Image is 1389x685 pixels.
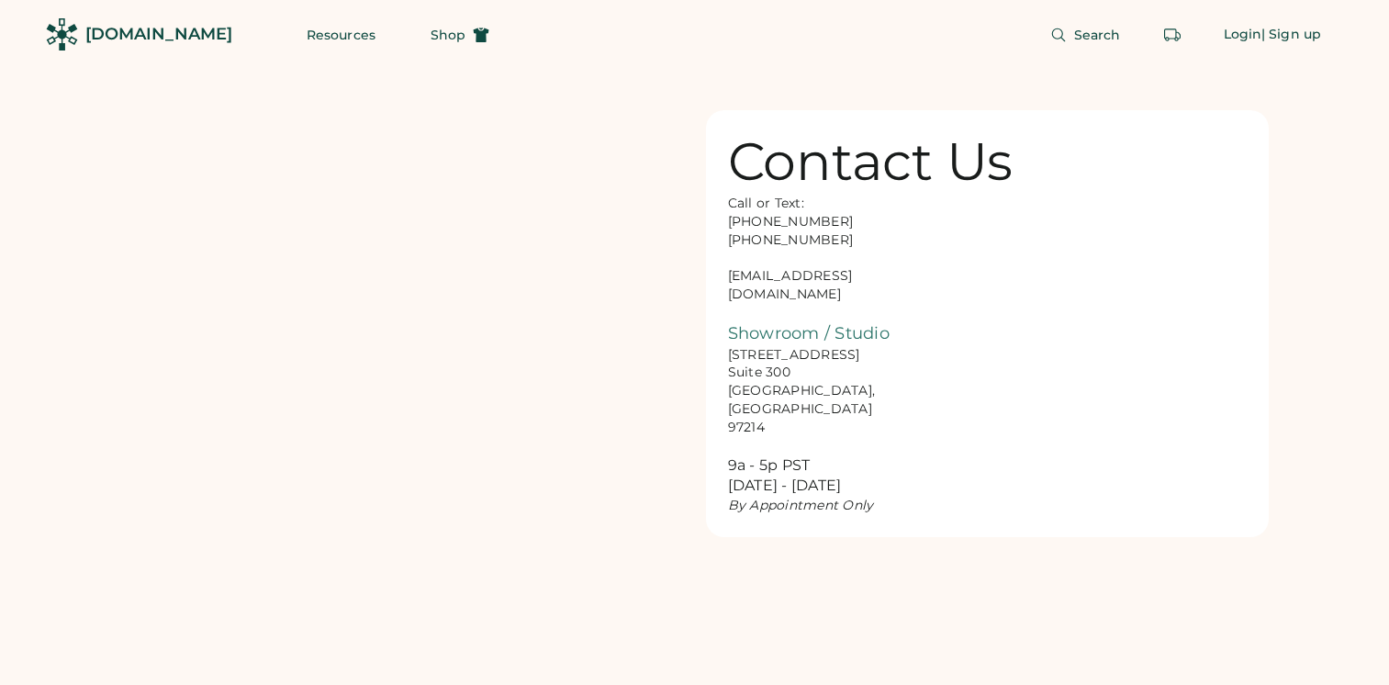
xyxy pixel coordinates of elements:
[46,18,78,51] img: Rendered Logo - Screens
[1154,17,1191,53] button: Retrieve an order
[1224,26,1262,44] div: Login
[1261,26,1321,44] div: | Sign up
[728,497,874,513] em: By Appointment Only
[1028,17,1143,53] button: Search
[409,17,511,53] button: Shop
[728,132,1014,191] div: Contact Us
[728,195,912,515] div: Call or Text: [PHONE_NUMBER] [PHONE_NUMBER] [EMAIL_ADDRESS][DOMAIN_NAME] [STREET_ADDRESS] Suite 3...
[85,23,232,46] div: [DOMAIN_NAME]
[431,28,465,41] span: Shop
[728,456,842,495] font: 9a - 5p PST [DATE] - [DATE]
[1074,28,1121,41] span: Search
[728,323,890,343] font: Showroom / Studio
[285,17,398,53] button: Resources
